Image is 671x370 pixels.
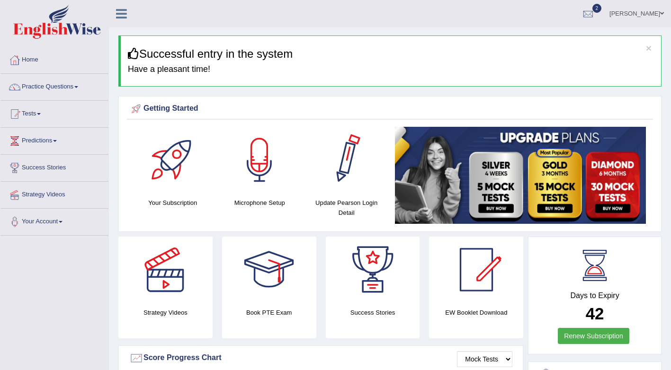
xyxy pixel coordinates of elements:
a: Practice Questions [0,74,108,97]
h4: Your Subscription [134,198,212,208]
a: Your Account [0,209,108,232]
h4: Update Pearson Login Detail [308,198,385,218]
h4: Microphone Setup [221,198,299,208]
h4: Success Stories [326,308,420,317]
a: Success Stories [0,155,108,178]
button: × [646,43,652,53]
h4: Strategy Videos [118,308,213,317]
a: Predictions [0,128,108,151]
div: Getting Started [129,102,651,116]
img: small5.jpg [395,127,646,224]
a: Tests [0,101,108,124]
h4: Days to Expiry [539,291,651,300]
h4: Book PTE Exam [222,308,316,317]
b: 42 [586,304,604,323]
span: 2 [592,4,602,13]
h4: Have a pleasant time! [128,65,654,74]
h3: Successful entry in the system [128,48,654,60]
a: Strategy Videos [0,182,108,205]
h4: EW Booklet Download [429,308,523,317]
a: Home [0,47,108,70]
a: Renew Subscription [558,328,629,344]
div: Score Progress Chart [129,351,512,365]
